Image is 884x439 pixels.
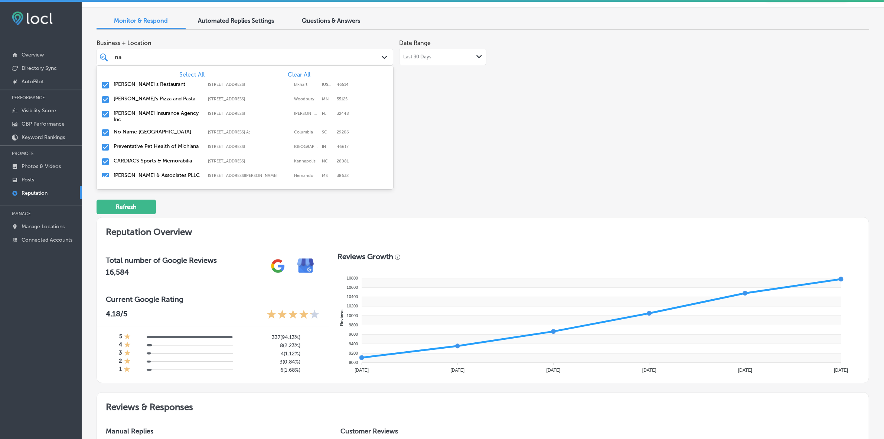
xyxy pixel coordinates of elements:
[322,130,333,135] label: SC
[349,342,358,346] tspan: 9400
[339,310,343,326] text: Reviews
[114,110,200,123] label: Milton Insurance Agency Inc
[22,134,65,141] p: Keyword Rankings
[239,351,300,357] h5: 4 ( 1.12% )
[208,144,290,149] label: 401 East Colfax Avenue Suite 157
[22,190,48,196] p: Reputation
[337,159,349,164] label: 28081
[349,332,358,337] tspan: 9600
[337,97,348,101] label: 55125
[208,159,290,164] label: 133 West Ave
[546,368,560,373] tspan: [DATE]
[322,97,333,101] label: MN
[239,342,300,349] h5: 8 ( 2.23% )
[22,237,72,243] p: Connected Accounts
[208,82,290,87] label: 2917 Cassopolis Street
[355,368,369,373] tspan: [DATE]
[22,121,65,127] p: GBP Performance
[292,252,320,280] img: e7ababfa220611ac49bdb491a11684a6.png
[114,96,200,102] label: Ronnally's Pizza and Pasta
[119,333,122,341] h4: 5
[399,39,431,46] label: Date Range
[97,393,869,418] h2: Reviews & Responses
[738,368,752,373] tspan: [DATE]
[124,341,131,349] div: 1 Star
[403,54,431,60] span: Last 30 Days
[302,17,361,24] span: Questions & Answers
[208,111,290,116] label: 2863 Jefferson Street
[294,82,318,87] label: Elkhart
[106,268,217,277] h2: 16,584
[198,17,274,24] span: Automated Replies Settings
[294,130,318,135] label: Columbia
[337,173,349,178] label: 38632
[22,177,34,183] p: Posts
[179,71,205,78] span: Select All
[294,144,318,149] label: South Bend
[106,295,320,304] h3: Current Google Rating
[208,173,290,178] label: 2555 Caffey Street
[346,285,358,290] tspan: 10600
[346,276,358,280] tspan: 10800
[267,309,320,321] div: 4.18 Stars
[119,349,122,358] h4: 3
[337,111,349,116] label: 32448
[106,427,317,435] h3: Manual Replies
[239,334,300,340] h5: 337 ( 94.13% )
[119,358,122,366] h4: 2
[337,144,349,149] label: 46617
[294,111,318,116] label: Marianna
[12,12,53,25] img: fda3e92497d09a02dc62c9cd864e3231.png
[349,360,358,365] tspan: 9000
[114,158,200,164] label: CARDIACS Sports & Memorabilia
[208,130,290,135] label: 4712 Forest Dr Ste. A;
[114,129,200,135] label: No Name Deli Forest Drive
[97,200,156,214] button: Refresh
[642,368,656,373] tspan: [DATE]
[322,173,333,178] label: MS
[22,223,65,230] p: Manage Locations
[114,17,168,24] span: Monitor & Respond
[340,427,860,438] h1: Customer Reviews
[114,81,200,87] label: Callahan s Restaurant
[97,39,393,46] span: Business + Location
[288,71,310,78] span: Clear All
[114,172,200,185] label: Kyle-Wynn & Associates PLLC - Hernando
[208,97,290,101] label: 1560 Woodlane Dr
[294,97,318,101] label: Woodbury
[119,341,122,349] h4: 4
[124,333,131,341] div: 1 Star
[322,111,333,116] label: FL
[239,359,300,365] h5: 3 ( 0.84% )
[346,313,358,318] tspan: 10000
[322,159,333,164] label: NC
[322,144,333,149] label: IN
[264,252,292,280] img: gPZS+5FD6qPJAAAAABJRU5ErkJggg==
[834,368,848,373] tspan: [DATE]
[114,143,200,149] label: Preventative Pet Health of Michiana
[239,367,300,373] h5: 6 ( 1.68% )
[322,82,333,87] label: Indiana
[337,130,349,135] label: 29206
[337,252,393,261] h3: Reviews Growth
[294,159,318,164] label: Kannapolis
[119,366,122,374] h4: 1
[124,349,131,358] div: 1 Star
[124,358,131,366] div: 1 Star
[450,368,464,373] tspan: [DATE]
[22,78,44,85] p: AutoPilot
[337,82,349,87] label: 46514
[22,107,56,114] p: Visibility Score
[124,366,130,374] div: 1 Star
[346,294,358,299] tspan: 10400
[294,173,318,178] label: Hernando
[349,351,358,355] tspan: 9200
[346,304,358,309] tspan: 10200
[349,323,358,327] tspan: 9800
[22,52,44,58] p: Overview
[22,65,57,71] p: Directory Sync
[106,309,127,321] p: 4.18 /5
[22,163,61,170] p: Photos & Videos
[106,256,217,265] h3: Total number of Google Reviews
[97,217,869,243] h2: Reputation Overview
